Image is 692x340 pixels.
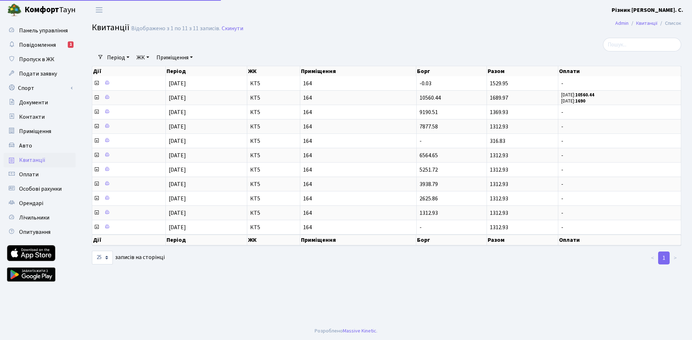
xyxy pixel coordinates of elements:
b: 10560.44 [575,92,594,98]
span: - [561,196,678,201]
a: Оплати [4,167,76,182]
span: 164 [303,81,413,86]
span: 10560.44 [420,94,441,102]
a: Період [104,51,132,64]
span: 164 [303,210,413,216]
span: - [561,124,678,130]
th: Період [166,235,247,245]
span: Особові рахунки [19,185,62,193]
span: [DATE] [169,123,186,131]
span: КТ5 [250,210,297,216]
span: [DATE] [169,94,186,102]
a: Документи [4,95,76,110]
span: 164 [303,167,413,173]
span: [DATE] [169,209,186,217]
li: Список [657,19,681,27]
a: Особові рахунки [4,182,76,196]
span: Панель управління [19,27,68,35]
span: - [420,137,422,145]
span: [DATE] [169,80,186,87]
span: Лічильники [19,214,49,222]
div: Відображено з 1 по 11 з 11 записів. [131,25,220,32]
label: записів на сторінці [92,251,165,264]
span: [DATE] [169,108,186,116]
span: Квитанції [92,21,129,34]
a: Квитанції [4,153,76,167]
a: Опитування [4,225,76,239]
span: 1689.97 [490,94,508,102]
a: Квитанції [636,19,657,27]
span: Опитування [19,228,50,236]
span: [DATE] [169,195,186,203]
span: Орендарі [19,199,43,207]
img: logo.png [7,3,22,17]
div: 1 [68,41,74,48]
span: 2625.86 [420,195,438,203]
span: Документи [19,99,48,106]
span: 1312.93 [420,209,438,217]
span: 164 [303,196,413,201]
span: Квитанції [19,156,45,164]
small: [DATE]: [561,92,594,98]
span: - [561,210,678,216]
span: Повідомлення [19,41,56,49]
span: 164 [303,181,413,187]
span: Пропуск в ЖК [19,55,54,63]
a: ЖК [134,51,152,64]
a: Подати заявку [4,67,76,81]
select: записів на сторінці [92,251,113,264]
span: 3938.79 [420,180,438,188]
span: КТ5 [250,124,297,130]
th: Дії [92,66,166,76]
span: [DATE] [169,137,186,145]
a: Орендарі [4,196,76,210]
a: 1 [658,251,670,264]
span: 1312.93 [490,166,508,174]
th: ЖК [247,66,300,76]
span: - [561,138,678,144]
span: КТ5 [250,196,297,201]
span: - [561,153,678,158]
span: 5251.72 [420,166,438,174]
span: Авто [19,142,32,150]
span: 316.83 [490,137,505,145]
a: Спорт [4,81,76,95]
a: Лічильники [4,210,76,225]
span: 1312.93 [490,151,508,159]
span: КТ5 [250,153,297,158]
span: 1312.93 [490,223,508,231]
span: 7877.58 [420,123,438,131]
th: Приміщення [300,66,416,76]
a: Різник [PERSON_NAME]. С. [612,6,683,14]
span: [DATE] [169,180,186,188]
th: Борг [416,66,487,76]
span: [DATE] [169,223,186,231]
a: Авто [4,139,76,153]
span: КТ5 [250,138,297,144]
span: 164 [303,124,413,130]
span: Приміщення [19,127,51,135]
span: - [561,225,678,230]
span: - [561,81,678,86]
a: Приміщення [154,51,196,64]
span: 6564.65 [420,151,438,159]
span: Таун [25,4,76,16]
span: КТ5 [250,181,297,187]
a: Admin [615,19,629,27]
span: КТ5 [250,225,297,230]
th: Разом [487,66,558,76]
span: [DATE] [169,166,186,174]
th: Дії [92,235,166,245]
a: Контакти [4,110,76,124]
span: -0.03 [420,80,431,87]
span: - [561,181,678,187]
button: Переключити навігацію [90,4,108,16]
span: КТ5 [250,109,297,115]
span: Контакти [19,113,45,121]
span: 9190.51 [420,108,438,116]
span: 1312.93 [490,180,508,188]
span: КТ5 [250,95,297,101]
input: Пошук... [603,38,681,51]
th: Оплати [558,235,681,245]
